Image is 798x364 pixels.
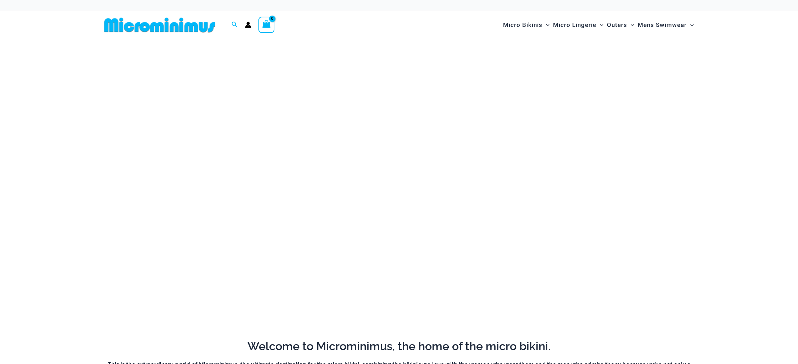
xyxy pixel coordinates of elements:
[607,16,627,34] span: Outers
[638,16,687,34] span: Mens Swimwear
[503,16,542,34] span: Micro Bikinis
[627,16,634,34] span: Menu Toggle
[101,17,218,33] img: MM SHOP LOGO FLAT
[245,22,251,28] a: Account icon link
[542,16,549,34] span: Menu Toggle
[636,14,696,36] a: Mens SwimwearMenu ToggleMenu Toggle
[551,14,605,36] a: Micro LingerieMenu ToggleMenu Toggle
[596,16,603,34] span: Menu Toggle
[553,16,596,34] span: Micro Lingerie
[605,14,636,36] a: OutersMenu ToggleMenu Toggle
[258,17,275,33] a: View Shopping Cart, empty
[501,14,551,36] a: Micro BikinisMenu ToggleMenu Toggle
[101,339,697,354] h2: Welcome to Microminimus, the home of the micro bikini.
[231,21,238,29] a: Search icon link
[500,13,697,37] nav: Site Navigation
[687,16,694,34] span: Menu Toggle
